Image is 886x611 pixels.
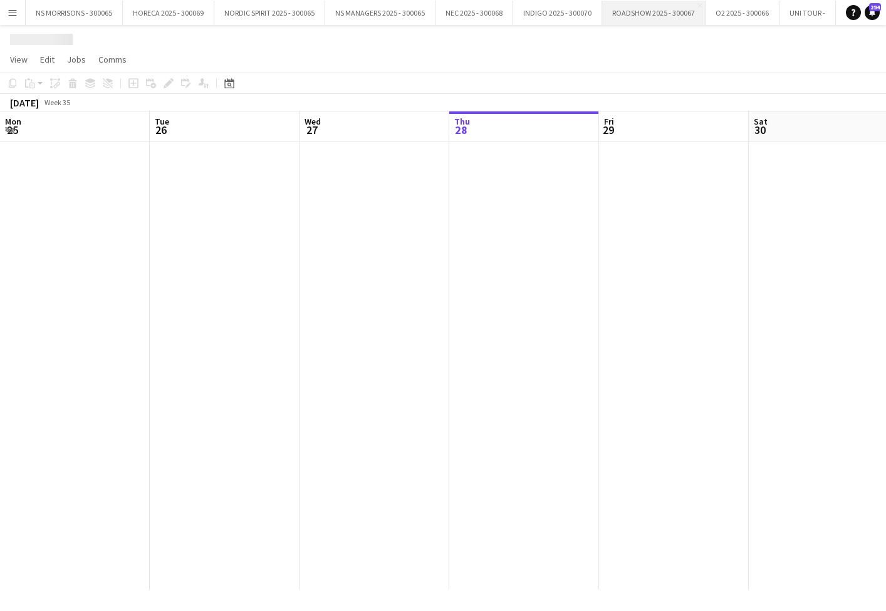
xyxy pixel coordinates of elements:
[35,51,60,68] a: Edit
[452,123,470,137] span: 28
[155,116,169,127] span: Tue
[5,51,33,68] a: View
[98,54,127,65] span: Comms
[214,1,325,25] button: NORDIC SPIRIT 2025 - 300065
[754,116,768,127] span: Sat
[865,5,880,20] a: 294
[435,1,513,25] button: NEC 2025 - 300068
[604,116,614,127] span: Fri
[3,123,21,137] span: 25
[123,1,214,25] button: HORECA 2025 - 300069
[5,116,21,127] span: Mon
[40,54,55,65] span: Edit
[62,51,91,68] a: Jobs
[325,1,435,25] button: NS MANAGERS 2025 - 300065
[153,123,169,137] span: 26
[303,123,321,137] span: 27
[305,116,321,127] span: Wed
[41,98,73,107] span: Week 35
[513,1,602,25] button: INDIGO 2025 - 300070
[779,1,836,25] button: UNI TOUR -
[10,96,39,109] div: [DATE]
[67,54,86,65] span: Jobs
[454,116,470,127] span: Thu
[752,123,768,137] span: 30
[26,1,123,25] button: NS MORRISONS - 300065
[602,1,706,25] button: ROADSHOW 2025 - 300067
[706,1,779,25] button: O2 2025 - 300066
[93,51,132,68] a: Comms
[10,54,28,65] span: View
[602,123,614,137] span: 29
[869,3,881,11] span: 294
